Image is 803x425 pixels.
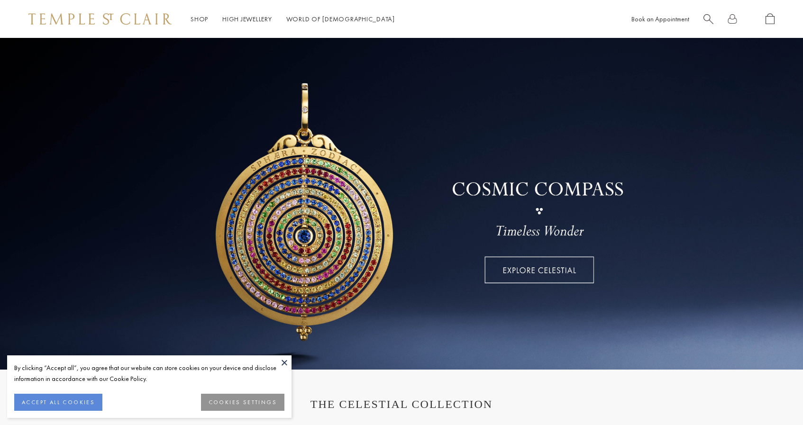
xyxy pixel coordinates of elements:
[222,15,272,23] a: High JewelleryHigh Jewellery
[14,394,102,411] button: ACCEPT ALL COOKIES
[286,15,395,23] a: World of [DEMOGRAPHIC_DATA]World of [DEMOGRAPHIC_DATA]
[38,398,765,411] h1: THE CELESTIAL COLLECTION
[191,15,208,23] a: ShopShop
[28,13,172,25] img: Temple St. Clair
[201,394,284,411] button: COOKIES SETTINGS
[703,13,713,25] a: Search
[191,13,395,25] nav: Main navigation
[756,380,794,416] iframe: Gorgias live chat messenger
[766,13,775,25] a: Open Shopping Bag
[631,15,689,23] a: Book an Appointment
[14,362,284,384] div: By clicking “Accept all”, you agree that our website can store cookies on your device and disclos...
